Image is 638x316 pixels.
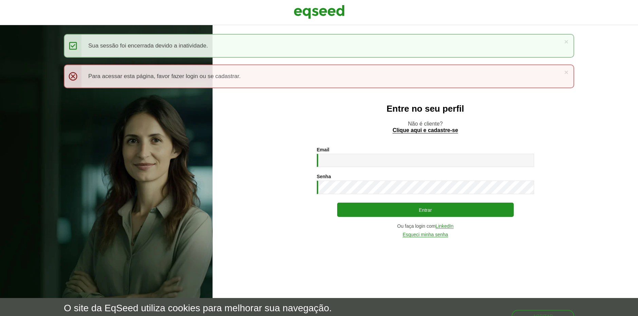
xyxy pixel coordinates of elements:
[403,232,448,237] a: Esqueci minha senha
[393,128,458,133] a: Clique aqui e cadastre-se
[436,224,454,229] a: LinkedIn
[226,120,624,133] p: Não é cliente?
[64,34,574,58] div: Sua sessão foi encerrada devido a inatividade.
[317,174,331,179] label: Senha
[294,3,345,20] img: EqSeed Logo
[64,64,574,88] div: Para acessar esta página, favor fazer login ou se cadastrar.
[226,104,624,114] h2: Entre no seu perfil
[564,69,568,76] a: ×
[337,203,514,217] button: Entrar
[564,38,568,45] a: ×
[317,224,534,229] div: Ou faça login com
[64,303,332,314] h5: O site da EqSeed utiliza cookies para melhorar sua navegação.
[317,147,329,152] label: Email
